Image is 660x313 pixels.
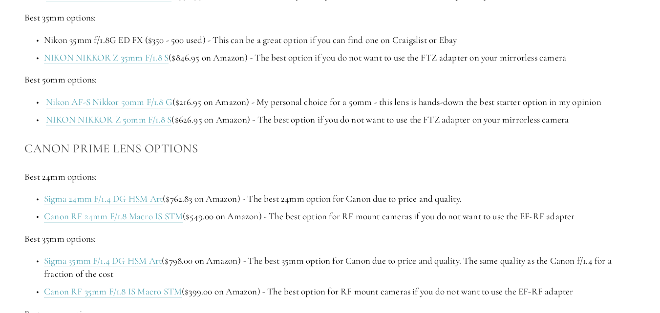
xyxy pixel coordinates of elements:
a: Canon RF 24mm F/1.8 Macro IS STM [44,210,183,223]
p: ($216.95 on Amazon) - My personal choice for a 50mm - this lens is hands-down the best starter op... [44,96,636,109]
a: NIKON NIKKOR Z 35mm F/1.8 S [44,52,169,64]
a: Sigma 35mm F/1.4 DG HSM Art [44,255,162,267]
p: ($626.95 on Amazon) - The best option if you do not want to use the FTZ adapter on your mirrorles... [44,113,636,126]
p: Best 24mm options: [24,170,636,184]
a: Sigma 24mm F/1.4 DG HSM Art [44,193,163,205]
p: ($399.00 on Amazon) - The best option for RF mount cameras if you do not want to use the EF-RF ad... [44,285,636,298]
p: Best 35mm options: [24,232,636,246]
p: ($762.83 on Amazon) - The best 24mm option for Canon due to price and quality. [44,192,636,206]
p: ($846.95 on Amazon) - The best option if you do not want to use the FTZ adapter on your mirrorles... [44,51,636,64]
p: Best 50mm options: [24,73,636,86]
a: Canon RF 35mm F/1.8 IS Macro STM [44,286,182,298]
p: Nikon 35mm f/1.8G ED FX ($350 - 500 used) - This can be a great option if you can find one on Cra... [44,34,636,47]
p: ($549.00 on Amazon) - The best option for RF mount cameras if you do not want to use the EF-RF ad... [44,210,636,223]
p: Best 35mm options: [24,11,636,24]
a: Nikon AF-S Nikkor 50mm F/1.8 G [46,96,172,108]
h3: Canon Prime Lens Options [24,139,636,158]
p: ($798.00 on Amazon) - The best 35mm option for Canon due to price and quality. The same quality a... [44,254,636,280]
a: NIKON NIKKOR Z 50mm F/1.8 S [46,114,171,126]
